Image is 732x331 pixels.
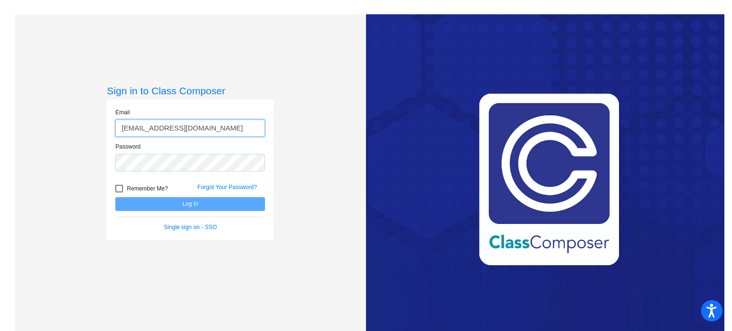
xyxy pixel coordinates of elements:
[127,183,168,194] span: Remember Me?
[115,108,130,117] label: Email
[115,197,265,211] button: Log In
[197,184,257,191] a: Forgot Your Password?
[107,85,274,97] h3: Sign in to Class Composer
[115,142,141,151] label: Password
[164,224,217,231] a: Single sign on - SSO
